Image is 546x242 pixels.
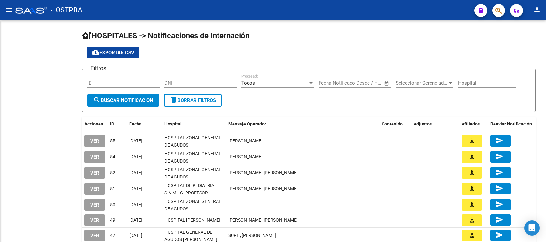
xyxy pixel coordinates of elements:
[107,117,127,131] datatable-header-cell: ID
[170,96,178,104] mat-icon: delete
[496,169,503,176] mat-icon: send
[164,199,221,219] span: HOSPITAL ZONAL GENERAL DE AGUDOS [PERSON_NAME]
[319,80,344,86] input: Fecha inicio
[496,153,503,160] mat-icon: send
[129,153,159,161] div: [DATE]
[496,216,503,223] mat-icon: send
[92,49,99,56] mat-icon: cloud_download
[82,31,249,40] span: HOSPITALES -> Notificaciones de Internación
[414,121,432,126] span: Adjuntos
[488,117,536,131] datatable-header-cell: Reeviar Notificación
[129,169,159,177] div: [DATE]
[93,97,153,103] span: Buscar Notificacion
[84,199,105,211] button: VER
[82,117,107,131] datatable-header-cell: Acciones
[129,216,159,224] div: [DATE]
[524,220,540,236] div: Open Intercom Messenger
[164,121,182,126] span: Hospital
[490,121,532,126] span: Reeviar Notificación
[84,135,105,147] button: VER
[228,186,298,191] span: FERNANDEZ, MELODY BRIANNA
[496,231,503,239] mat-icon: send
[84,121,103,126] span: Acciones
[110,217,115,223] span: 49
[459,117,488,131] datatable-header-cell: Afiliados
[90,186,99,192] span: VER
[396,80,447,86] span: Seleccionar Gerenciador
[87,64,109,73] h3: Filtros
[228,233,276,238] span: SURT , ERNESTO GUILLERMO
[84,151,105,163] button: VER
[84,167,105,179] button: VER
[533,6,541,14] mat-icon: person
[129,201,159,208] div: [DATE]
[110,170,115,175] span: 52
[110,154,115,159] span: 54
[84,230,105,241] button: VER
[350,80,381,86] input: Fecha fin
[93,96,101,104] mat-icon: search
[228,170,298,175] span: ARANDA MONGE LUCIANO
[110,233,115,238] span: 47
[5,6,13,14] mat-icon: menu
[379,117,411,131] datatable-header-cell: Contenido
[90,233,99,238] span: VER
[164,94,222,107] button: Borrar Filtros
[110,121,114,126] span: ID
[110,138,115,143] span: 55
[164,167,221,187] span: HOSPITAL ZONAL GENERAL DE AGUDOS [PERSON_NAME]
[87,47,139,58] button: Exportar CSV
[90,138,99,144] span: VER
[241,80,255,86] span: Todos
[226,117,379,131] datatable-header-cell: Mensaje Operador
[90,202,99,208] span: VER
[496,185,503,192] mat-icon: send
[228,121,266,126] span: Mensaje Operador
[110,186,115,191] span: 51
[84,183,105,195] button: VER
[496,137,503,144] mat-icon: send
[164,217,220,223] span: HOSPITAL [PERSON_NAME]
[383,80,391,87] button: Open calendar
[129,121,142,126] span: Fecha
[127,117,162,131] datatable-header-cell: Fecha
[228,138,263,143] span: LARRONDO SOLEDAD
[84,214,105,226] button: VER
[382,121,403,126] span: Contenido
[129,137,159,145] div: [DATE]
[129,232,159,239] div: [DATE]
[90,217,99,223] span: VER
[129,185,159,193] div: [DATE]
[110,202,115,207] span: 50
[228,154,263,159] span: LARRONDO SOLEDAD
[87,94,159,107] button: Buscar Notificacion
[162,117,226,131] datatable-header-cell: Hospital
[92,50,134,56] span: Exportar CSV
[170,97,216,103] span: Borrar Filtros
[90,154,99,160] span: VER
[164,151,221,171] span: HOSPITAL ZONAL GENERAL DE AGUDOS [PERSON_NAME]
[164,183,214,203] span: HOSPITAL DE PEDIATRIA S.A.M.I.C. PROFESOR [PERSON_NAME]
[496,200,503,208] mat-icon: send
[411,117,459,131] datatable-header-cell: Adjuntos
[228,217,298,223] span: ALLENDE QUIROGA
[90,170,99,176] span: VER
[164,135,221,162] span: HOSPITAL ZONAL GENERAL DE AGUDOS DESCENTRALIZADO EVITA PUEBLO
[462,121,480,126] span: Afiliados
[51,3,82,17] span: - OSTPBA
[164,230,217,242] span: HOSPITAL GENERAL DE AGUDOS [PERSON_NAME]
